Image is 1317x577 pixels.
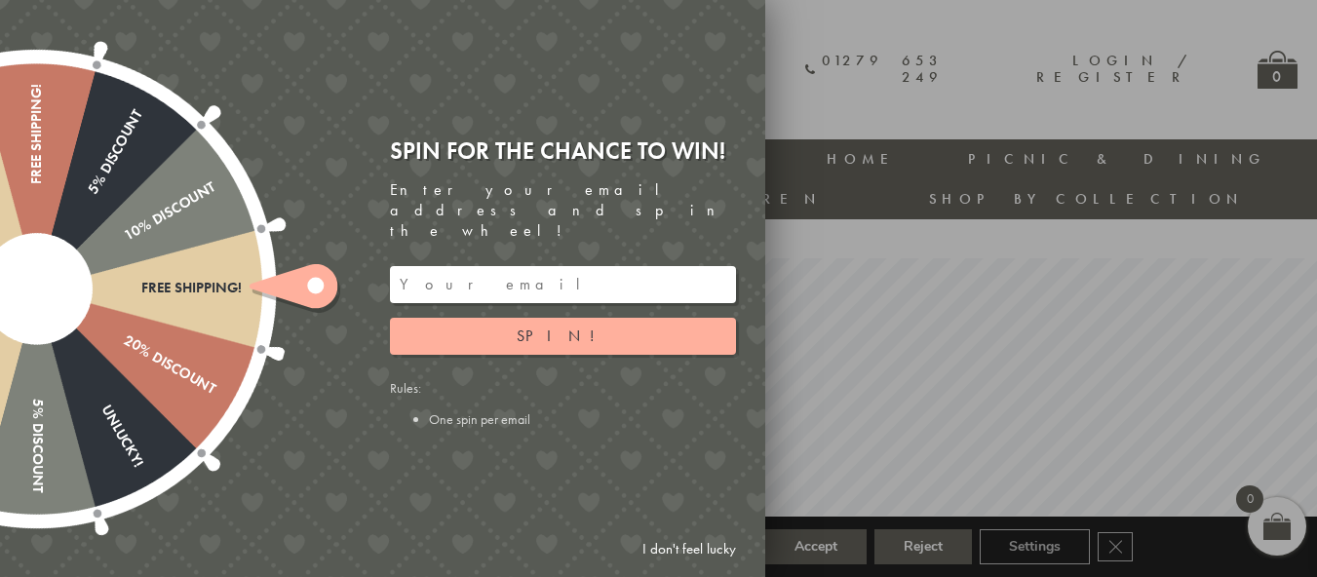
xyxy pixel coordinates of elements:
[390,266,736,303] input: Your email
[429,410,736,428] li: One spin per email
[32,179,217,296] div: 10% Discount
[29,107,146,292] div: 5% Discount
[29,285,146,470] div: Unlucky!
[390,135,736,166] div: Spin for the chance to win!
[28,288,45,493] div: 5% Discount
[633,531,746,567] a: I don't feel lucky
[32,282,217,399] div: 20% Discount
[28,84,45,288] div: Free shipping!
[390,379,736,428] div: Rules:
[517,326,609,346] span: Spin!
[390,180,736,241] div: Enter your email address and spin the wheel!
[390,318,736,355] button: Spin!
[37,280,242,296] div: Free shipping!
